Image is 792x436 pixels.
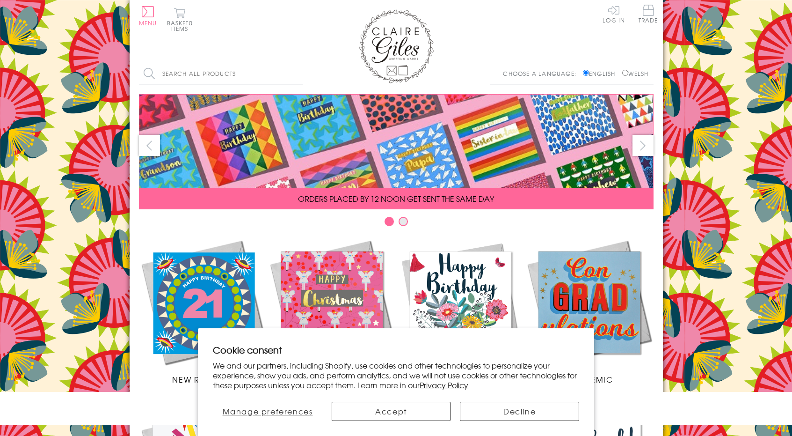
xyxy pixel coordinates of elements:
[639,5,658,23] span: Trade
[223,406,313,417] span: Manage preferences
[293,63,303,84] input: Search
[385,217,394,226] button: Carousel Page 1 (Current Slide)
[583,69,620,78] label: English
[639,5,658,25] a: Trade
[332,402,450,421] button: Accept
[632,135,654,156] button: next
[622,70,628,76] input: Welsh
[399,217,408,226] button: Carousel Page 2
[139,63,303,84] input: Search all products
[503,69,581,78] p: Choose a language:
[359,9,434,83] img: Claire Giles Greetings Cards
[583,70,589,76] input: English
[525,238,654,385] a: Academic
[603,5,625,23] a: Log In
[139,19,157,27] span: Menu
[420,379,468,391] a: Privacy Policy
[460,402,579,421] button: Decline
[213,402,322,421] button: Manage preferences
[622,69,649,78] label: Welsh
[139,135,160,156] button: prev
[139,6,157,26] button: Menu
[213,361,579,390] p: We and our partners, including Shopify, use cookies and other technologies to personalize your ex...
[298,193,494,204] span: ORDERS PLACED BY 12 NOON GET SENT THE SAME DAY
[139,238,268,385] a: New Releases
[396,238,525,385] a: Birthdays
[268,238,396,385] a: Christmas
[139,216,654,231] div: Carousel Pagination
[171,19,193,33] span: 0 items
[167,7,193,31] button: Basket0 items
[172,374,233,385] span: New Releases
[213,343,579,356] h2: Cookie consent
